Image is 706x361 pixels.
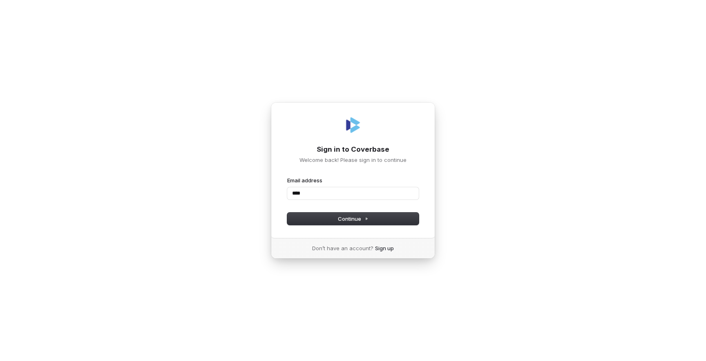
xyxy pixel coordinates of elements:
label: Email address [287,177,322,184]
img: Coverbase [343,115,363,135]
h1: Sign in to Coverbase [287,145,419,155]
span: Don’t have an account? [312,244,373,252]
button: Continue [287,213,419,225]
p: Welcome back! Please sign in to continue [287,156,419,164]
a: Sign up [375,244,394,252]
span: Continue [338,215,369,222]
